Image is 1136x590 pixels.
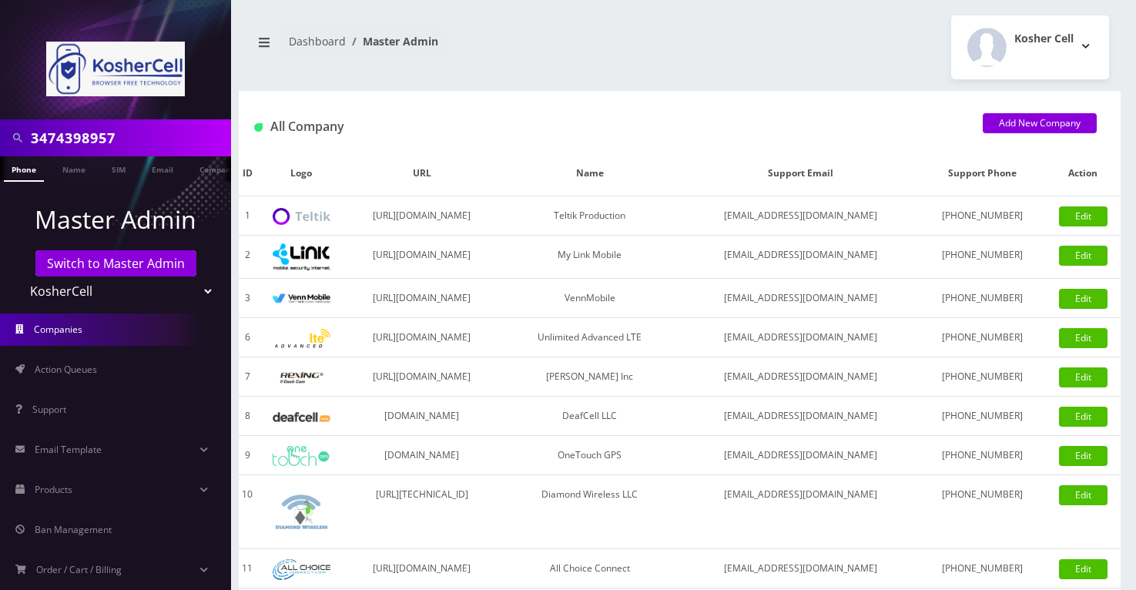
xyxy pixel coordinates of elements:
[254,123,263,132] img: All Company
[920,236,1045,279] td: [PHONE_NUMBER]
[239,236,256,279] td: 2
[256,151,346,196] th: Logo
[1059,485,1108,505] a: Edit
[346,33,438,49] li: Master Admin
[35,250,196,277] a: Switch to Master Admin
[920,318,1045,357] td: [PHONE_NUMBER]
[498,549,682,588] td: All Choice Connect
[239,318,256,357] td: 6
[273,293,330,304] img: VennMobile
[346,436,498,475] td: [DOMAIN_NAME]
[31,123,227,153] input: Search in Company
[346,357,498,397] td: [URL][DOMAIN_NAME]
[239,279,256,318] td: 3
[273,559,330,580] img: All Choice Connect
[1059,446,1108,466] a: Edit
[1059,206,1108,226] a: Edit
[346,236,498,279] td: [URL][DOMAIN_NAME]
[273,483,330,541] img: Diamond Wireless LLC
[498,151,682,196] th: Name
[682,436,920,475] td: [EMAIL_ADDRESS][DOMAIN_NAME]
[920,196,1045,236] td: [PHONE_NUMBER]
[273,370,330,385] img: Rexing Inc
[682,549,920,588] td: [EMAIL_ADDRESS][DOMAIN_NAME]
[682,151,920,196] th: Support Email
[498,436,682,475] td: OneTouch GPS
[239,151,256,196] th: ID
[104,156,133,180] a: SIM
[250,25,669,69] nav: breadcrumb
[498,475,682,549] td: Diamond Wireless LLC
[32,403,66,416] span: Support
[920,436,1045,475] td: [PHONE_NUMBER]
[682,318,920,357] td: [EMAIL_ADDRESS][DOMAIN_NAME]
[1059,289,1108,309] a: Edit
[951,15,1109,79] button: Kosher Cell
[346,151,498,196] th: URL
[254,119,960,134] h1: All Company
[498,357,682,397] td: [PERSON_NAME] Inc
[682,475,920,549] td: [EMAIL_ADDRESS][DOMAIN_NAME]
[682,196,920,236] td: [EMAIL_ADDRESS][DOMAIN_NAME]
[273,329,330,348] img: Unlimited Advanced LTE
[682,279,920,318] td: [EMAIL_ADDRESS][DOMAIN_NAME]
[239,357,256,397] td: 7
[498,397,682,436] td: DeafCell LLC
[55,156,93,180] a: Name
[1059,559,1108,579] a: Edit
[346,475,498,549] td: [URL][TECHNICAL_ID]
[920,151,1045,196] th: Support Phone
[346,279,498,318] td: [URL][DOMAIN_NAME]
[239,196,256,236] td: 1
[346,549,498,588] td: [URL][DOMAIN_NAME]
[239,475,256,549] td: 10
[920,549,1045,588] td: [PHONE_NUMBER]
[35,483,72,496] span: Products
[682,236,920,279] td: [EMAIL_ADDRESS][DOMAIN_NAME]
[273,208,330,226] img: Teltik Production
[682,397,920,436] td: [EMAIL_ADDRESS][DOMAIN_NAME]
[35,443,102,456] span: Email Template
[273,243,330,270] img: My Link Mobile
[346,196,498,236] td: [URL][DOMAIN_NAME]
[682,357,920,397] td: [EMAIL_ADDRESS][DOMAIN_NAME]
[920,279,1045,318] td: [PHONE_NUMBER]
[34,323,82,336] span: Companies
[4,156,44,182] a: Phone
[1014,32,1074,45] h2: Kosher Cell
[35,523,112,536] span: Ban Management
[498,279,682,318] td: VennMobile
[498,318,682,357] td: Unlimited Advanced LTE
[1059,246,1108,266] a: Edit
[920,357,1045,397] td: [PHONE_NUMBER]
[46,42,185,96] img: KosherCell
[498,236,682,279] td: My Link Mobile
[239,397,256,436] td: 8
[920,397,1045,436] td: [PHONE_NUMBER]
[36,563,122,576] span: Order / Cart / Billing
[1045,151,1121,196] th: Action
[289,34,346,49] a: Dashboard
[920,475,1045,549] td: [PHONE_NUMBER]
[346,318,498,357] td: [URL][DOMAIN_NAME]
[239,436,256,475] td: 9
[1059,367,1108,387] a: Edit
[498,196,682,236] td: Teltik Production
[273,412,330,422] img: DeafCell LLC
[1059,328,1108,348] a: Edit
[35,363,97,376] span: Action Queues
[239,549,256,588] td: 11
[192,156,243,180] a: Company
[983,113,1097,133] a: Add New Company
[1059,407,1108,427] a: Edit
[144,156,181,180] a: Email
[346,397,498,436] td: [DOMAIN_NAME]
[273,446,330,466] img: OneTouch GPS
